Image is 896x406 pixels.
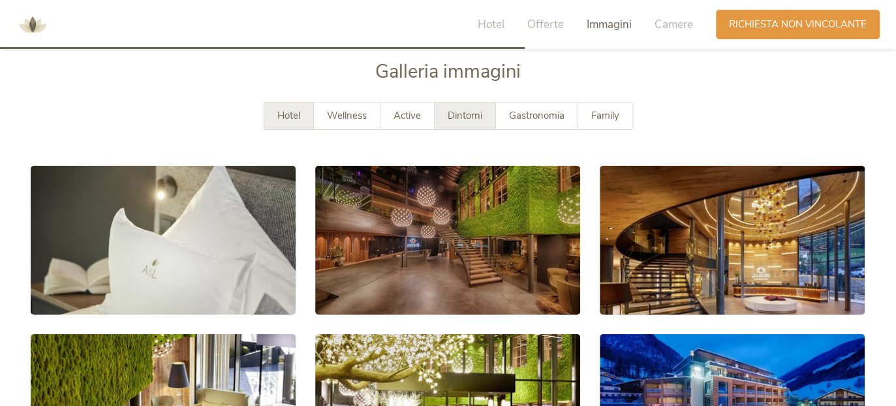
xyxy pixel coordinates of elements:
[13,20,52,29] a: AMONTI & LUNARIS Wellnessresort
[729,18,867,31] span: Richiesta non vincolante
[478,17,504,32] span: Hotel
[277,109,300,122] span: Hotel
[448,109,482,122] span: Dintorni
[13,5,52,44] img: AMONTI & LUNARIS Wellnessresort
[394,109,421,122] span: Active
[655,17,693,32] span: Camere
[509,109,564,122] span: Gastronomia
[327,109,367,122] span: Wellness
[587,17,632,32] span: Immagini
[527,17,564,32] span: Offerte
[591,109,619,122] span: Family
[375,59,521,84] span: Galleria immagini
